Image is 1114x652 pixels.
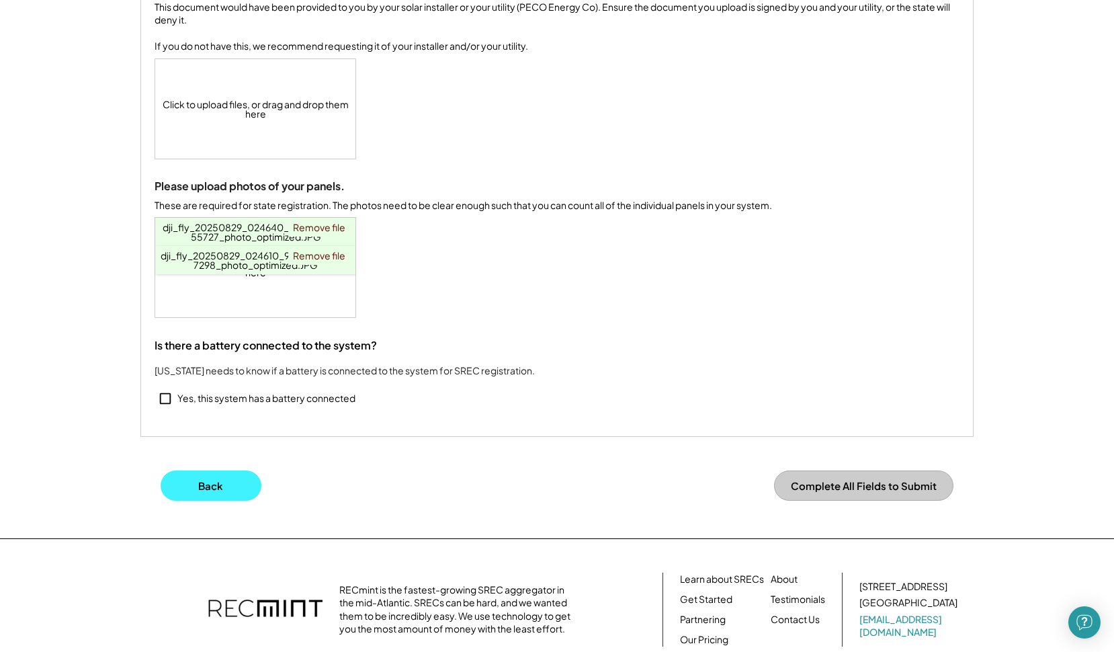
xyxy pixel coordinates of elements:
a: Remove file [288,218,350,237]
a: [EMAIL_ADDRESS][DOMAIN_NAME] [859,613,960,639]
div: [US_STATE] needs to know if a battery is connected to the system for SREC registration. [155,364,535,378]
img: recmint-logotype%403x.png [208,586,323,633]
a: dji_fly_20250829_024610_918_1759152257298_photo_optimized.JPG [161,249,351,271]
div: [STREET_ADDRESS] [859,580,947,594]
a: Partnering [680,613,726,626]
button: Complete All Fields to Submit [774,471,953,501]
a: Get Started [680,593,732,606]
a: Remove file [288,246,350,265]
div: Please upload photos of your panels. [155,179,345,194]
div: Is there a battery connected to the system? [155,338,377,353]
a: Contact Us [771,613,820,626]
div: Open Intercom Messenger [1068,606,1101,639]
div: Yes, this system has a battery connected [177,392,355,405]
div: These are required for state registration. The photos need to be clear enough such that you can c... [155,199,772,212]
a: dji_fly_20250829_024640_921_1759152255727_photo_optimized.JPG [163,221,349,243]
a: Our Pricing [680,633,728,647]
div: RECmint is the fastest-growing SREC aggregator in the mid-Atlantic. SRECs can be hard, and we wan... [339,583,578,636]
a: Learn about SRECs [680,573,764,586]
div: Click to upload files, or drag and drop them here [155,59,357,159]
a: Testimonials [771,593,825,606]
a: About [771,573,798,586]
div: [GEOGRAPHIC_DATA] [859,596,957,610]
button: Back [161,471,261,501]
